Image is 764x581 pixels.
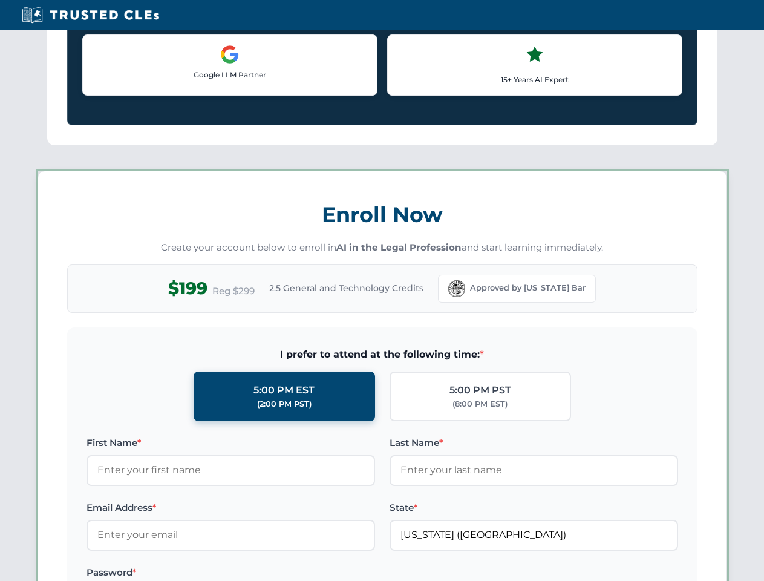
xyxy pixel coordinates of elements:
div: (8:00 PM EST) [452,398,508,410]
p: Google LLM Partner [93,69,367,80]
div: 5:00 PM EST [253,382,315,398]
strong: AI in the Legal Profession [336,241,462,253]
span: I prefer to attend at the following time: [87,347,678,363]
span: Approved by [US_STATE] Bar [470,282,586,294]
img: Google [220,45,240,64]
div: 5:00 PM PST [449,382,511,398]
span: 2.5 General and Technology Credits [269,281,423,295]
label: Last Name [390,436,678,450]
input: Enter your first name [87,455,375,485]
span: $199 [168,275,207,302]
img: Florida Bar [448,280,465,297]
img: Trusted CLEs [18,6,163,24]
p: 15+ Years AI Expert [397,74,672,85]
input: Enter your email [87,520,375,550]
h3: Enroll Now [67,195,697,234]
label: First Name [87,436,375,450]
label: Password [87,565,375,580]
p: Create your account below to enroll in and start learning immediately. [67,241,697,255]
input: Enter your last name [390,455,678,485]
input: Florida (FL) [390,520,678,550]
label: Email Address [87,501,375,515]
label: State [390,501,678,515]
span: Reg $299 [212,284,255,298]
div: (2:00 PM PST) [257,398,312,410]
